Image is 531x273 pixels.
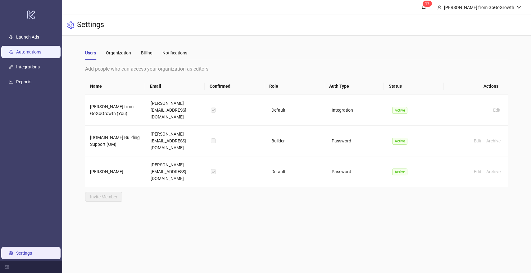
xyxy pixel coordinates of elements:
[484,137,503,145] button: Archive
[85,192,122,202] button: Invite Member
[106,49,131,56] div: Organization
[16,79,31,84] a: Reports
[67,21,75,29] span: setting
[327,95,387,126] td: Integration
[266,156,327,187] td: Default
[517,5,521,10] span: down
[484,168,503,175] button: Archive
[146,95,206,126] td: [PERSON_NAME][EMAIL_ADDRESS][DOMAIN_NAME]
[85,65,508,73] div: Add people who can access your organization as editors.
[162,49,187,56] div: Notifications
[327,156,387,187] td: Password
[471,137,484,145] button: Edit
[85,156,146,187] td: [PERSON_NAME]
[384,78,443,95] th: Status
[146,126,206,156] td: [PERSON_NAME][EMAIL_ADDRESS][DOMAIN_NAME]
[16,49,41,54] a: Automations
[77,20,104,30] h3: Settings
[392,107,407,114] span: Active
[16,64,40,69] a: Integrations
[85,95,146,126] td: [PERSON_NAME] from GoGoGrowth (You)
[266,95,327,126] td: Default
[327,126,387,156] td: Password
[266,126,327,156] td: Builder
[324,78,384,95] th: Auth Type
[442,4,517,11] div: [PERSON_NAME] from GoGoGrowth
[437,5,442,10] span: user
[16,35,39,39] a: Launch Ads
[392,138,407,145] span: Active
[425,2,427,6] span: 1
[205,78,264,95] th: Confirmed
[85,78,145,95] th: Name
[392,169,407,175] span: Active
[264,78,324,95] th: Role
[471,168,484,175] button: Edit
[141,49,152,56] div: Billing
[146,156,206,187] td: [PERSON_NAME][EMAIL_ADDRESS][DOMAIN_NAME]
[444,78,503,95] th: Actions
[16,251,32,256] a: Settings
[145,78,205,95] th: Email
[422,5,426,9] span: bell
[5,265,9,269] span: menu-fold
[427,2,429,6] span: 7
[85,126,146,156] td: [DOMAIN_NAME] Building Support (OM)
[85,49,96,56] div: Users
[491,106,503,114] button: Edit
[423,1,432,7] sup: 17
